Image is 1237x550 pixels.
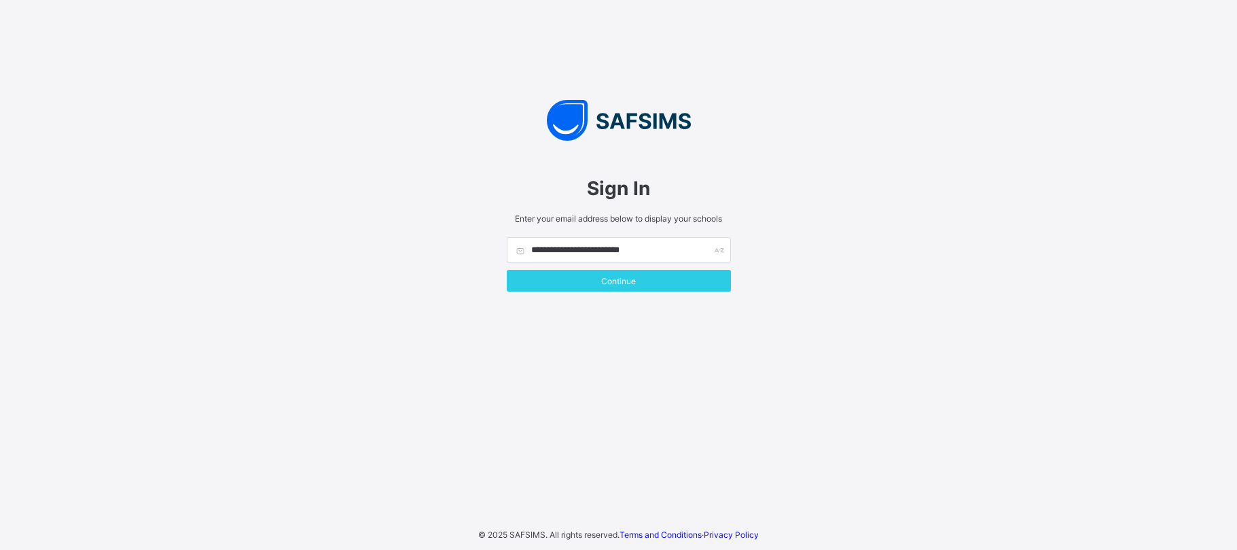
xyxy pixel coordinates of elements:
img: SAFSIMS Logo [493,100,745,141]
span: © 2025 SAFSIMS. All rights reserved. [478,530,620,540]
a: Privacy Policy [704,530,759,540]
span: Sign In [507,177,731,200]
span: Enter your email address below to display your schools [507,213,731,224]
a: Terms and Conditions [620,530,702,540]
span: · [620,530,759,540]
